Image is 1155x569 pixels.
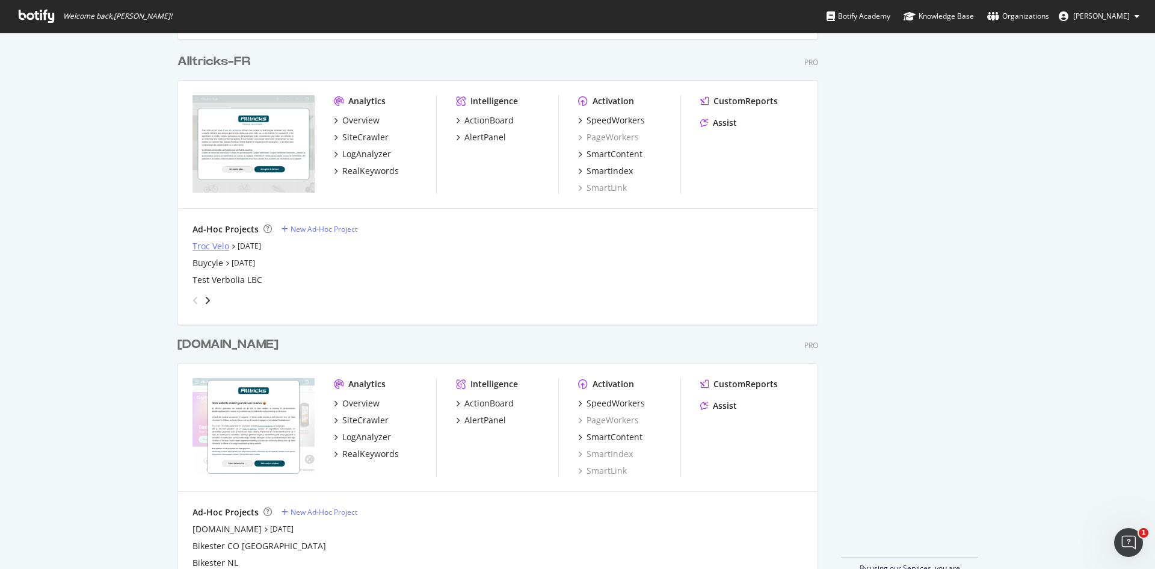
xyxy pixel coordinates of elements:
[342,448,399,460] div: RealKeywords
[282,507,357,517] a: New Ad-Hoc Project
[578,431,642,443] a: SmartContent
[334,448,399,460] a: RealKeywords
[700,378,778,390] a: CustomReports
[713,95,778,107] div: CustomReports
[192,223,259,235] div: Ad-Hoc Projects
[334,431,391,443] a: LogAnalyzer
[192,95,315,193] img: alltricks.fr
[456,114,514,126] a: ActionBoard
[578,397,645,409] a: SpeedWorkers
[464,414,506,426] div: AlertPanel
[291,224,357,234] div: New Ad-Hoc Project
[804,57,818,67] div: Pro
[1139,528,1148,538] span: 1
[587,114,645,126] div: SpeedWorkers
[464,131,506,143] div: AlertPanel
[334,148,391,160] a: LogAnalyzer
[804,340,818,350] div: Pro
[578,114,645,126] a: SpeedWorkers
[700,400,737,412] a: Assist
[188,291,203,310] div: angle-left
[587,148,642,160] div: SmartContent
[270,524,294,534] a: [DATE]
[192,506,259,518] div: Ad-Hoc Projects
[291,507,357,517] div: New Ad-Hoc Project
[192,540,326,552] a: Bikester CO [GEOGRAPHIC_DATA]
[587,165,633,177] div: SmartIndex
[192,557,238,569] a: Bikester NL
[578,465,627,477] a: SmartLink
[232,258,255,268] a: [DATE]
[587,431,642,443] div: SmartContent
[342,165,399,177] div: RealKeywords
[987,10,1049,22] div: Organizations
[904,10,974,22] div: Knowledge Base
[578,131,639,143] a: PageWorkers
[177,336,283,353] a: [DOMAIN_NAME]
[342,131,389,143] div: SiteCrawler
[578,165,633,177] a: SmartIndex
[334,397,380,409] a: Overview
[1049,7,1149,26] button: [PERSON_NAME]
[700,117,737,129] a: Assist
[177,53,255,70] a: Alltricks-FR
[700,95,778,107] a: CustomReports
[593,95,634,107] div: Activation
[177,336,279,353] div: [DOMAIN_NAME]
[464,397,514,409] div: ActionBoard
[334,114,380,126] a: Overview
[342,114,380,126] div: Overview
[282,224,357,234] a: New Ad-Hoc Project
[578,414,639,426] a: PageWorkers
[456,397,514,409] a: ActionBoard
[192,274,262,286] a: Test Verbolia LBC
[587,397,645,409] div: SpeedWorkers
[192,523,262,535] a: [DOMAIN_NAME]
[456,131,506,143] a: AlertPanel
[342,148,391,160] div: LogAnalyzer
[334,414,389,426] a: SiteCrawler
[342,397,380,409] div: Overview
[238,241,261,251] a: [DATE]
[342,414,389,426] div: SiteCrawler
[827,10,890,22] div: Botify Academy
[456,414,506,426] a: AlertPanel
[192,257,223,269] a: Buycyle
[464,114,514,126] div: ActionBoard
[578,148,642,160] a: SmartContent
[348,95,386,107] div: Analytics
[1114,528,1143,557] iframe: Intercom live chat
[470,95,518,107] div: Intelligence
[578,448,633,460] a: SmartIndex
[192,378,315,476] img: alltricks.nl
[192,240,229,252] a: Troc Velo
[578,182,627,194] a: SmartLink
[177,53,250,70] div: Alltricks-FR
[203,294,212,306] div: angle-right
[1073,11,1130,21] span: Basile Colson
[713,117,737,129] div: Assist
[470,378,518,390] div: Intelligence
[63,11,172,21] span: Welcome back, [PERSON_NAME] !
[593,378,634,390] div: Activation
[713,400,737,412] div: Assist
[348,378,386,390] div: Analytics
[334,165,399,177] a: RealKeywords
[334,131,389,143] a: SiteCrawler
[342,431,391,443] div: LogAnalyzer
[713,378,778,390] div: CustomReports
